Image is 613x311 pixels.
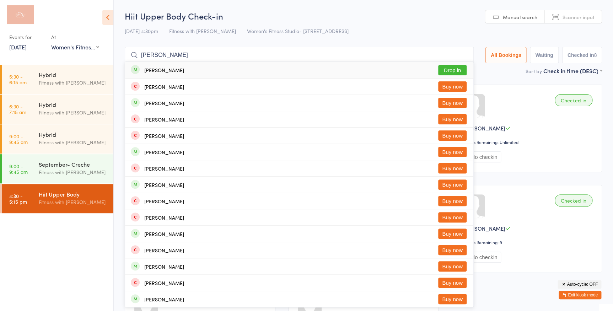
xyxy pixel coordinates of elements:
div: [PERSON_NAME] [144,247,184,253]
div: Fitness with [PERSON_NAME] [39,138,107,146]
div: Classes Remaining: 9 [461,239,595,245]
button: Buy now [438,98,467,108]
div: Fitness with [PERSON_NAME] [39,79,107,87]
div: September- Creche [39,160,107,168]
button: Buy now [438,130,467,141]
div: Fitness with [PERSON_NAME] [39,198,107,206]
button: Checked in8 [562,47,602,63]
div: [PERSON_NAME] [144,296,184,302]
div: Women's Fitness Studio- [STREET_ADDRESS] [51,43,99,51]
span: [PERSON_NAME] [463,225,505,232]
button: Exit kiosk mode [559,291,601,299]
time: 9:00 - 9:45 am [9,133,28,145]
span: Women's Fitness Studio- [STREET_ADDRESS] [247,27,349,34]
span: Manual search [503,14,537,21]
button: Undo checkin [461,252,501,263]
div: [PERSON_NAME] [144,166,184,171]
button: Buy now [438,147,467,157]
button: All Bookings [485,47,527,63]
div: Hybrid [39,101,107,108]
button: Auto-cycle: OFF [558,280,601,289]
time: 5:30 - 6:15 am [9,74,27,85]
a: [DATE] [9,43,27,51]
div: At [51,31,99,43]
button: Waiting [530,47,558,63]
time: 6:30 - 7:15 am [9,103,26,115]
div: [PERSON_NAME] [144,215,184,220]
div: [PERSON_NAME] [144,117,184,122]
time: 4:30 - 5:15 pm [9,193,27,204]
button: Drop in [438,65,467,75]
button: Buy now [438,245,467,255]
div: [PERSON_NAME] [144,67,184,73]
div: [PERSON_NAME] [144,280,184,286]
div: Checked in [555,194,592,207]
button: Undo checkin [461,151,501,162]
input: Search [125,47,474,63]
button: Buy now [438,294,467,304]
div: [PERSON_NAME] [144,100,184,106]
div: [PERSON_NAME] [144,231,184,237]
div: [PERSON_NAME] [144,182,184,188]
a: 4:30 -5:15 pmHiit Upper BodyFitness with [PERSON_NAME] [2,184,113,213]
button: Buy now [438,229,467,239]
div: [PERSON_NAME] [144,84,184,90]
a: 6:30 -7:15 amHybridFitness with [PERSON_NAME] [2,95,113,124]
div: Events for [9,31,44,43]
button: Buy now [438,278,467,288]
span: [DATE] 4:30pm [125,27,158,34]
div: Check in time (DESC) [543,67,602,75]
button: Buy now [438,261,467,272]
div: Hybrid [39,130,107,138]
div: Checked in [555,94,592,106]
div: [PERSON_NAME] [144,149,184,155]
div: [PERSON_NAME] [144,198,184,204]
button: Buy now [438,196,467,206]
h2: Hiit Upper Body Check-in [125,10,602,22]
label: Sort by [526,68,542,75]
div: Hybrid [39,71,107,79]
span: [PERSON_NAME] [463,124,505,132]
div: Hiit Upper Body [39,190,107,198]
div: 8 [594,52,597,58]
span: Fitness with [PERSON_NAME] [169,27,236,34]
div: Fitness with [PERSON_NAME] [39,108,107,117]
button: Buy now [438,81,467,92]
span: Scanner input [563,14,595,21]
a: 5:30 -6:15 amHybridFitness with [PERSON_NAME] [2,65,113,94]
div: [PERSON_NAME] [144,264,184,269]
div: [PERSON_NAME] [144,133,184,139]
button: Buy now [438,114,467,124]
time: 9:00 - 9:45 am [9,163,28,175]
button: Buy now [438,179,467,190]
a: 9:00 -9:45 amSeptember- CrecheFitness with [PERSON_NAME] [2,154,113,183]
div: Fitness with [PERSON_NAME] [39,168,107,176]
a: 9:00 -9:45 amHybridFitness with [PERSON_NAME] [2,124,113,154]
div: Classes Remaining: Unlimited [461,139,595,145]
button: Buy now [438,163,467,173]
img: Fitness with Zoe [7,5,34,24]
button: Buy now [438,212,467,222]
